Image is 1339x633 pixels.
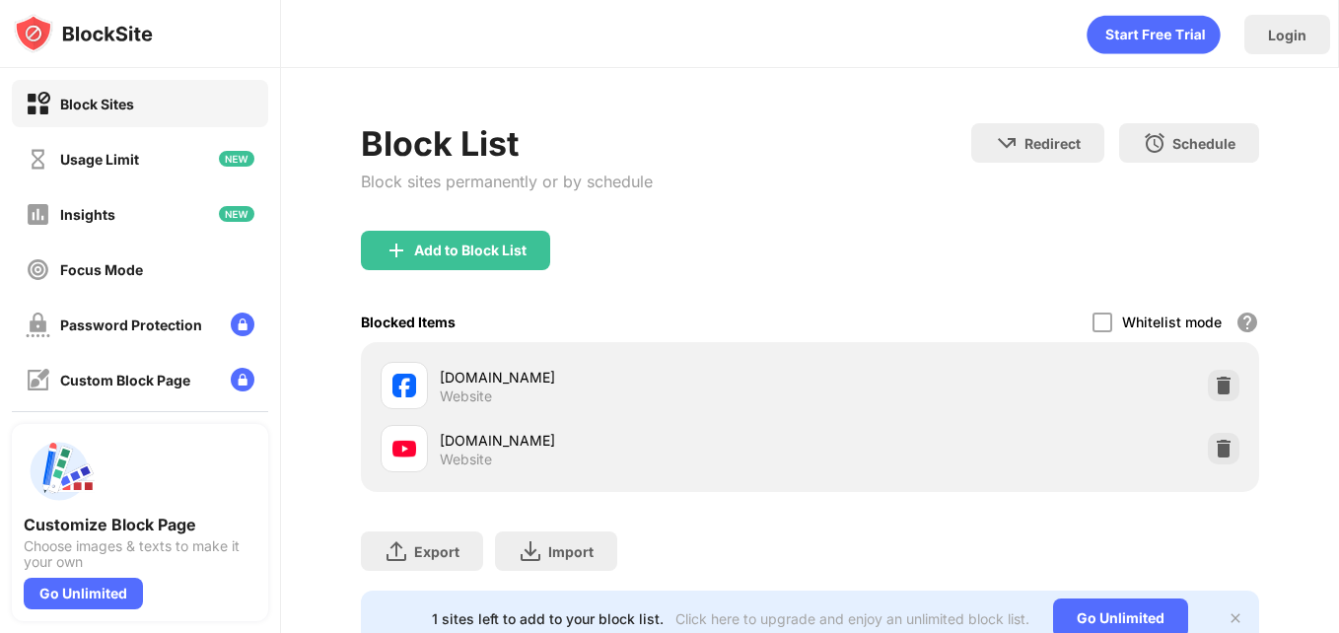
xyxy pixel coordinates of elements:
[26,147,50,172] img: time-usage-off.svg
[440,367,810,387] div: [DOMAIN_NAME]
[26,92,50,116] img: block-on.svg
[60,316,202,333] div: Password Protection
[675,610,1029,627] div: Click here to upgrade and enjoy an unlimited block list.
[24,578,143,609] div: Go Unlimited
[60,261,143,278] div: Focus Mode
[432,610,664,627] div: 1 sites left to add to your block list.
[26,257,50,282] img: focus-off.svg
[219,206,254,222] img: new-icon.svg
[392,437,416,460] img: favicons
[392,374,416,397] img: favicons
[60,372,190,388] div: Custom Block Page
[361,314,456,330] div: Blocked Items
[361,172,653,191] div: Block sites permanently or by schedule
[24,538,256,570] div: Choose images & texts to make it your own
[60,206,115,223] div: Insights
[548,543,594,560] div: Import
[414,543,459,560] div: Export
[1087,15,1221,54] div: animation
[26,368,50,392] img: customize-block-page-off.svg
[440,451,492,468] div: Website
[1228,610,1243,626] img: x-button.svg
[231,313,254,336] img: lock-menu.svg
[26,313,50,337] img: password-protection-off.svg
[440,387,492,405] div: Website
[414,243,527,258] div: Add to Block List
[60,96,134,112] div: Block Sites
[14,14,153,53] img: logo-blocksite.svg
[60,151,139,168] div: Usage Limit
[361,123,653,164] div: Block List
[24,436,95,507] img: push-custom-page.svg
[231,368,254,391] img: lock-menu.svg
[219,151,254,167] img: new-icon.svg
[26,202,50,227] img: insights-off.svg
[24,515,256,534] div: Customize Block Page
[440,430,810,451] div: [DOMAIN_NAME]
